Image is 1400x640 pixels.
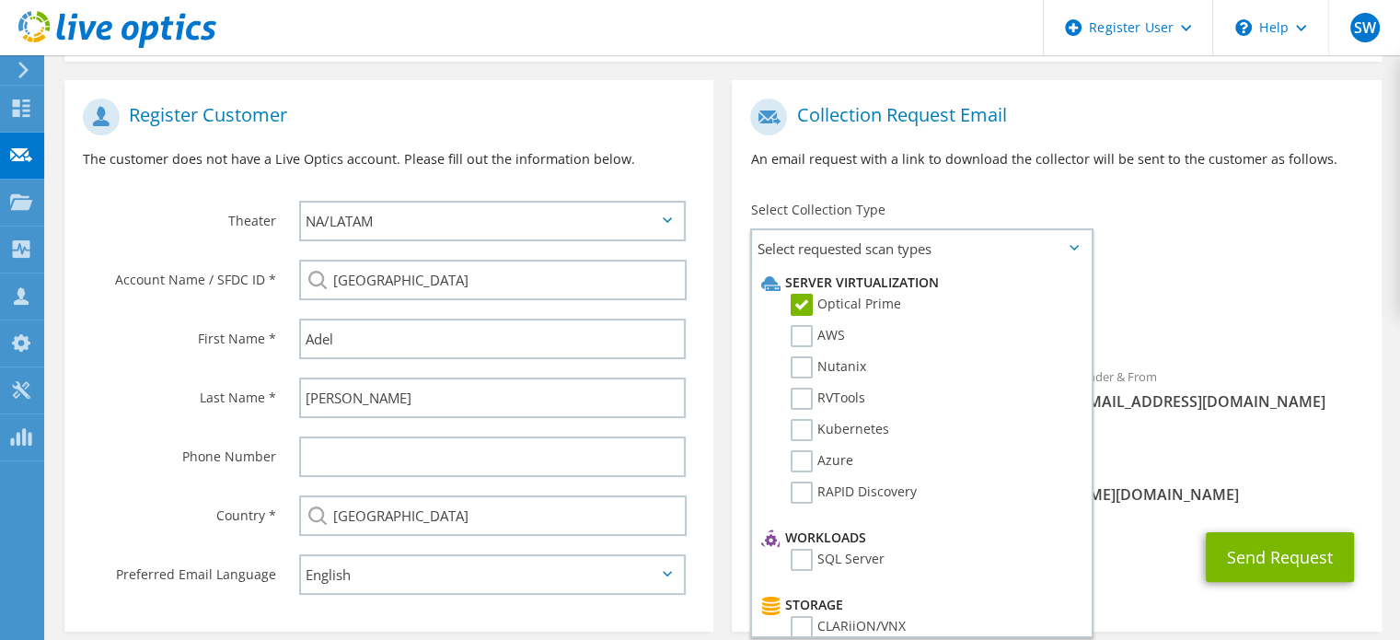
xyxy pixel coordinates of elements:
[1350,13,1380,42] span: SW
[83,319,276,348] label: First Name *
[791,616,906,638] label: CLARiiON/VNX
[83,201,276,230] label: Theater
[791,325,845,347] label: AWS
[83,260,276,289] label: Account Name / SFDC ID *
[1206,532,1354,582] button: Send Request
[791,294,901,316] label: Optical Prime
[732,450,1381,514] div: CC & Reply To
[732,357,1057,441] div: To
[1057,357,1382,421] div: Sender & From
[83,99,686,135] h1: Register Customer
[83,554,276,584] label: Preferred Email Language
[1075,391,1363,412] span: [EMAIL_ADDRESS][DOMAIN_NAME]
[791,419,889,441] label: Kubernetes
[83,378,276,407] label: Last Name *
[1235,19,1252,36] svg: \n
[83,436,276,466] label: Phone Number
[791,482,917,504] label: RAPID Discovery
[791,549,885,571] label: SQL Server
[750,99,1353,135] h1: Collection Request Email
[757,594,1082,616] li: Storage
[791,388,865,410] label: RVTools
[752,230,1091,267] span: Select requested scan types
[757,272,1082,294] li: Server Virtualization
[750,201,885,219] label: Select Collection Type
[750,149,1362,169] p: An email request with a link to download the collector will be sent to the customer as follows.
[83,495,276,525] label: Country *
[791,450,853,472] label: Azure
[791,356,866,378] label: Nutanix
[732,274,1381,348] div: Requested Collections
[83,149,695,169] p: The customer does not have a Live Optics account. Please fill out the information below.
[757,527,1082,549] li: Workloads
